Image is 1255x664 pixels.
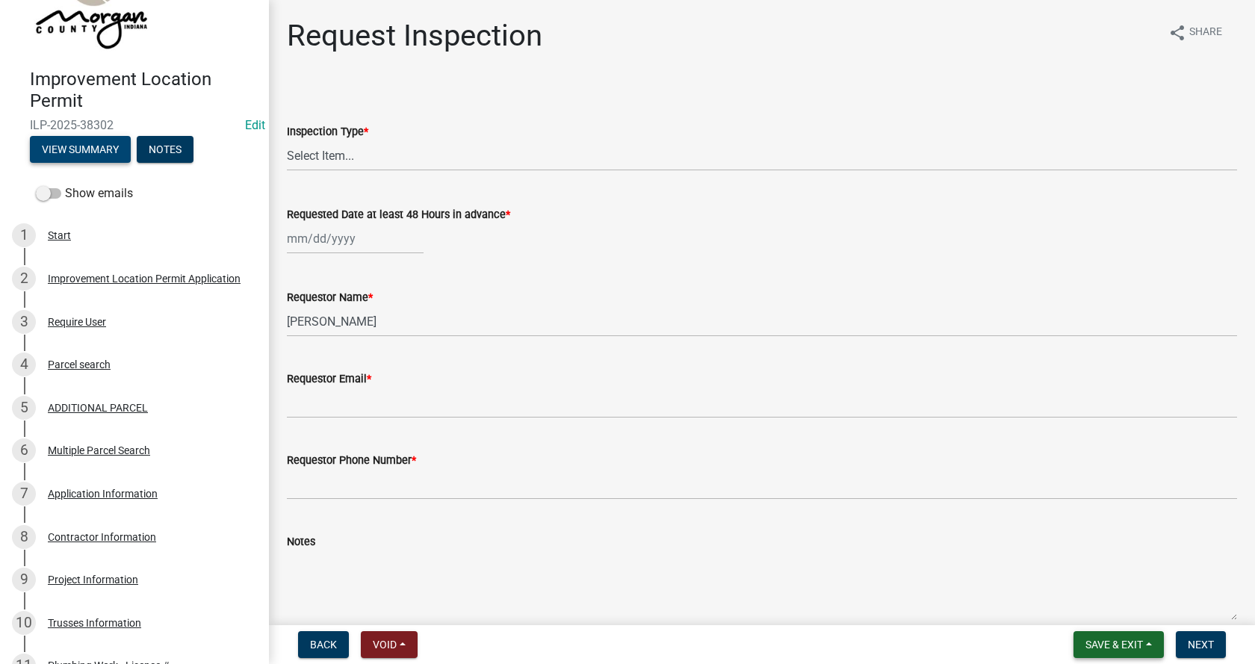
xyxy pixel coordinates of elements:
div: 4 [12,353,36,376]
div: Improvement Location Permit Application [48,273,241,284]
div: 9 [12,568,36,592]
div: 6 [12,438,36,462]
div: Require User [48,317,106,327]
label: Requested Date at least 48 Hours in advance [287,210,510,220]
input: mm/dd/yyyy [287,223,424,254]
span: Back [310,639,337,651]
label: Show emails [36,184,133,202]
div: ADDITIONAL PARCEL [48,403,148,413]
div: 3 [12,310,36,334]
button: shareShare [1156,18,1234,47]
wm-modal-confirm: Edit Application Number [245,118,265,132]
label: Notes [287,537,315,547]
span: Share [1189,24,1222,42]
label: Requestor Email [287,374,371,385]
div: 10 [12,611,36,635]
h4: Improvement Location Permit [30,69,257,112]
button: Back [298,631,349,658]
button: Void [361,631,418,658]
button: Notes [137,136,193,163]
span: Void [373,639,397,651]
button: Next [1176,631,1226,658]
label: Requestor Phone Number [287,456,416,466]
h1: Request Inspection [287,18,542,54]
span: ILP-2025-38302 [30,118,239,132]
div: Trusses Information [48,618,141,628]
div: 8 [12,525,36,549]
div: 5 [12,396,36,420]
label: Requestor Name [287,293,373,303]
div: Application Information [48,488,158,499]
div: Contractor Information [48,532,156,542]
div: Start [48,230,71,241]
button: Save & Exit [1073,631,1164,658]
a: Edit [245,118,265,132]
div: 7 [12,482,36,506]
div: 1 [12,223,36,247]
span: Save & Exit [1085,639,1143,651]
div: Project Information [48,574,138,585]
wm-modal-confirm: Notes [137,144,193,156]
span: Next [1188,639,1214,651]
i: share [1168,24,1186,42]
div: Multiple Parcel Search [48,445,150,456]
button: View Summary [30,136,131,163]
label: Inspection Type [287,127,368,137]
div: Parcel search [48,359,111,370]
div: 2 [12,267,36,291]
wm-modal-confirm: Summary [30,144,131,156]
